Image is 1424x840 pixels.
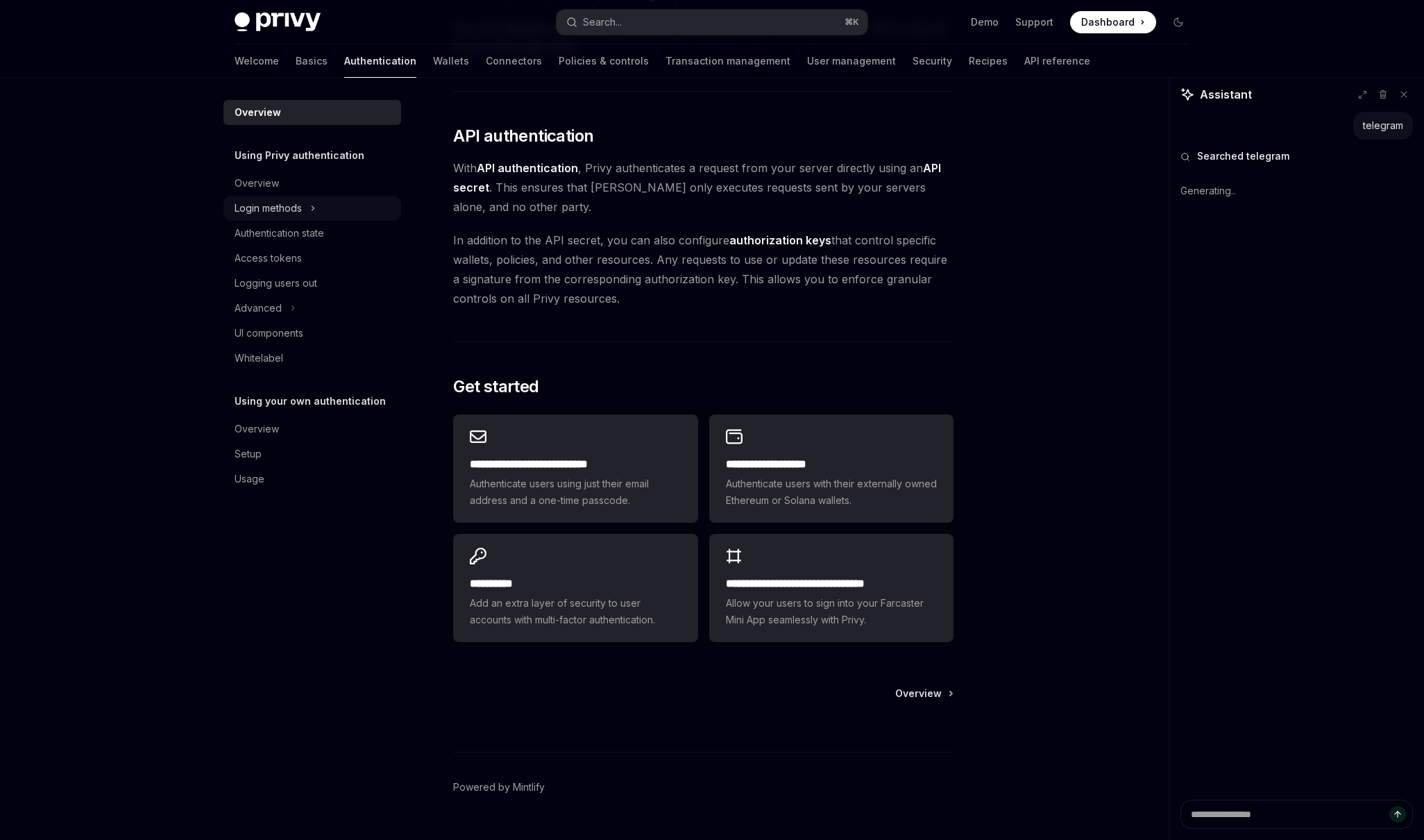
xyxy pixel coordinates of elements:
span: Searched telegram [1197,149,1289,163]
a: Security [913,44,952,78]
span: Dashboard [1081,15,1135,29]
a: Transaction management [666,44,790,78]
a: **** **** **** ****Authenticate users with their externally owned Ethereum or Solana wallets. [709,414,953,523]
span: Allow your users to sign into your Farcaster Mini App seamlessly with Privy. [726,595,937,628]
a: Basics [296,44,328,78]
span: ⌘ K [845,17,859,28]
a: Wallets [433,44,469,78]
a: Welcome [235,44,279,78]
div: Generating.. [1180,173,1413,209]
a: Policies & controls [559,44,649,78]
a: Logging users out [223,271,401,296]
div: telegram [1363,119,1403,133]
a: Access tokens [223,246,401,271]
a: Setup [223,442,401,467]
button: Send message [1389,806,1406,823]
a: Overview [895,687,952,700]
a: Connectors [486,44,542,78]
div: Search... [583,14,622,31]
span: In addition to the API secret, you can also configure that control specific wallets, policies, an... [453,230,953,308]
div: Usage [235,471,264,487]
button: Search...⌘K [557,10,867,35]
span: Authenticate users with their externally owned Ethereum or Solana wallets. [726,476,937,509]
a: **** *****Add an extra layer of security to user accounts with multi-factor authentication. [453,534,697,642]
a: API reference [1024,44,1090,78]
a: Dashboard [1070,11,1156,33]
h5: Using Privy authentication [235,147,364,164]
a: UI components [223,321,401,346]
div: Setup [235,446,262,462]
a: Overview [223,171,401,196]
span: Overview [895,687,942,700]
span: With , Privy authenticates a request from your server directly using an . This ensures that [PERS... [453,158,953,217]
div: Authentication state [235,225,324,242]
span: API authentication [453,125,593,147]
a: Overview [223,100,401,125]
div: Advanced [235,300,282,317]
div: UI components [235,325,303,342]
div: Whitelabel [235,350,283,367]
div: Overview [235,104,281,121]
a: Powered by Mintlify [453,780,545,794]
a: Authentication state [223,221,401,246]
h5: Using your own authentication [235,393,386,410]
a: Overview [223,417,401,442]
span: Get started [453,376,539,398]
div: Access tokens [235,250,302,267]
a: Whitelabel [223,346,401,371]
div: Logging users out [235,275,317,292]
button: Toggle dark mode [1167,11,1189,33]
button: Searched telegram [1180,149,1413,163]
strong: API authentication [477,161,578,175]
a: User management [807,44,896,78]
a: Authentication [344,44,416,78]
span: Authenticate users using just their email address and a one-time passcode. [470,476,681,509]
img: dark logo [235,12,321,32]
strong: authorization keys [729,233,831,247]
div: Overview [235,175,279,192]
div: Overview [235,421,279,437]
span: Add an extra layer of security to user accounts with multi-factor authentication. [470,595,681,628]
a: Demo [971,15,999,29]
a: Support [1015,15,1053,29]
span: Assistant [1200,86,1252,103]
div: Login methods [235,200,302,217]
a: Usage [223,467,401,492]
a: Recipes [969,44,1008,78]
